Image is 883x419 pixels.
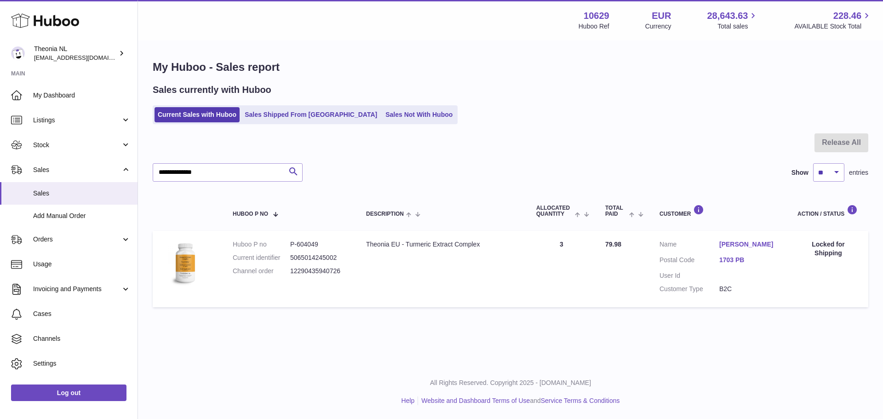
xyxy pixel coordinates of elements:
td: 3 [527,231,596,307]
span: Description [366,211,404,217]
span: ALLOCATED Quantity [536,205,573,217]
span: 28,643.63 [707,10,748,22]
img: 106291725893031.jpg [162,240,208,286]
a: Website and Dashboard Terms of Use [421,397,530,404]
span: Sales [33,189,131,198]
h1: My Huboo - Sales report [153,60,868,75]
span: Huboo P no [233,211,268,217]
dd: 5065014245002 [290,253,348,262]
span: entries [849,168,868,177]
dt: User Id [659,271,719,280]
span: Usage [33,260,131,269]
span: 228.46 [833,10,861,22]
span: 79.98 [605,241,621,248]
span: Cases [33,310,131,318]
div: Currency [645,22,671,31]
li: and [418,396,619,405]
div: Customer [659,205,779,217]
a: Sales Not With Huboo [382,107,456,122]
span: AVAILABLE Stock Total [794,22,872,31]
strong: EUR [652,10,671,22]
div: Theonia NL [34,45,117,62]
h2: Sales currently with Huboo [153,84,271,96]
span: Listings [33,116,121,125]
a: Help [401,397,415,404]
span: Orders [33,235,121,244]
a: [PERSON_NAME] [719,240,779,249]
div: Action / Status [797,205,859,217]
div: Huboo Ref [579,22,609,31]
a: Log out [11,385,126,401]
dt: Name [659,240,719,251]
a: 28,643.63 Total sales [707,10,758,31]
dt: Postal Code [659,256,719,267]
a: Sales Shipped From [GEOGRAPHIC_DATA] [241,107,380,122]
dd: 12290435940726 [290,267,348,276]
strong: 10629 [584,10,609,22]
span: Add Manual Order [33,212,131,220]
dt: Huboo P no [233,240,290,249]
a: Current Sales with Huboo [155,107,240,122]
label: Show [791,168,808,177]
dd: P-604049 [290,240,348,249]
p: All Rights Reserved. Copyright 2025 - [DOMAIN_NAME] [145,379,876,387]
span: Stock [33,141,121,149]
a: Service Terms & Conditions [541,397,620,404]
dt: Channel order [233,267,290,276]
span: Total paid [605,205,627,217]
span: Channels [33,334,131,343]
span: My Dashboard [33,91,131,100]
dt: Customer Type [659,285,719,293]
dt: Current identifier [233,253,290,262]
a: 228.46 AVAILABLE Stock Total [794,10,872,31]
img: info@wholesomegoods.eu [11,46,25,60]
a: 1703 PB [719,256,779,264]
span: Total sales [717,22,758,31]
div: Locked for Shipping [797,240,859,258]
span: Invoicing and Payments [33,285,121,293]
span: Sales [33,166,121,174]
div: Theonia EU - Turmeric Extract Complex [366,240,518,249]
span: Settings [33,359,131,368]
dd: B2C [719,285,779,293]
span: [EMAIL_ADDRESS][DOMAIN_NAME] [34,54,135,61]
